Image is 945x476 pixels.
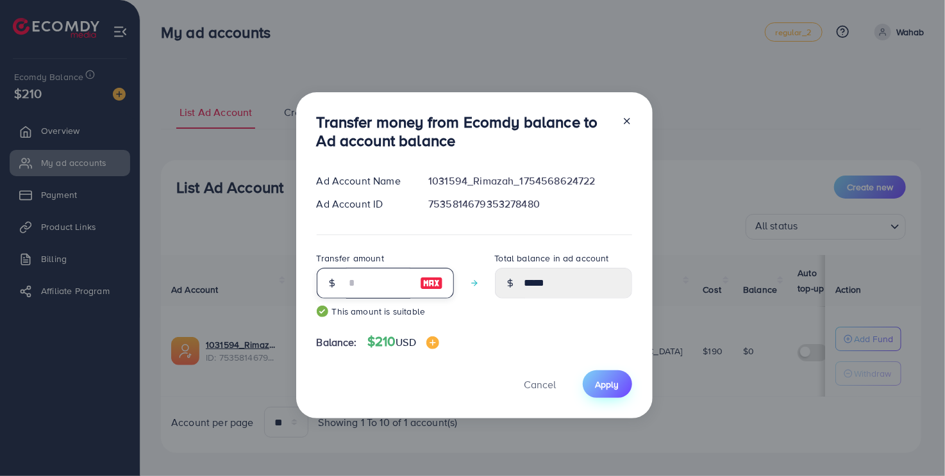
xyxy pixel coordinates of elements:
label: Total balance in ad account [495,252,609,265]
label: Transfer amount [317,252,384,265]
div: Ad Account ID [306,197,419,211]
h4: $210 [367,334,439,350]
h3: Transfer money from Ecomdy balance to Ad account balance [317,113,612,150]
div: 7535814679353278480 [418,197,642,211]
img: guide [317,306,328,317]
span: Cancel [524,377,556,391]
span: USD [396,335,415,349]
img: image [426,336,439,349]
div: Ad Account Name [306,174,419,188]
span: Apply [596,378,619,391]
button: Cancel [508,370,573,398]
iframe: Chat [891,418,935,466]
span: Balance: [317,335,357,350]
div: 1031594_Rimazah_1754568624722 [418,174,642,188]
img: image [420,275,443,291]
button: Apply [583,370,632,398]
small: This amount is suitable [317,305,454,318]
